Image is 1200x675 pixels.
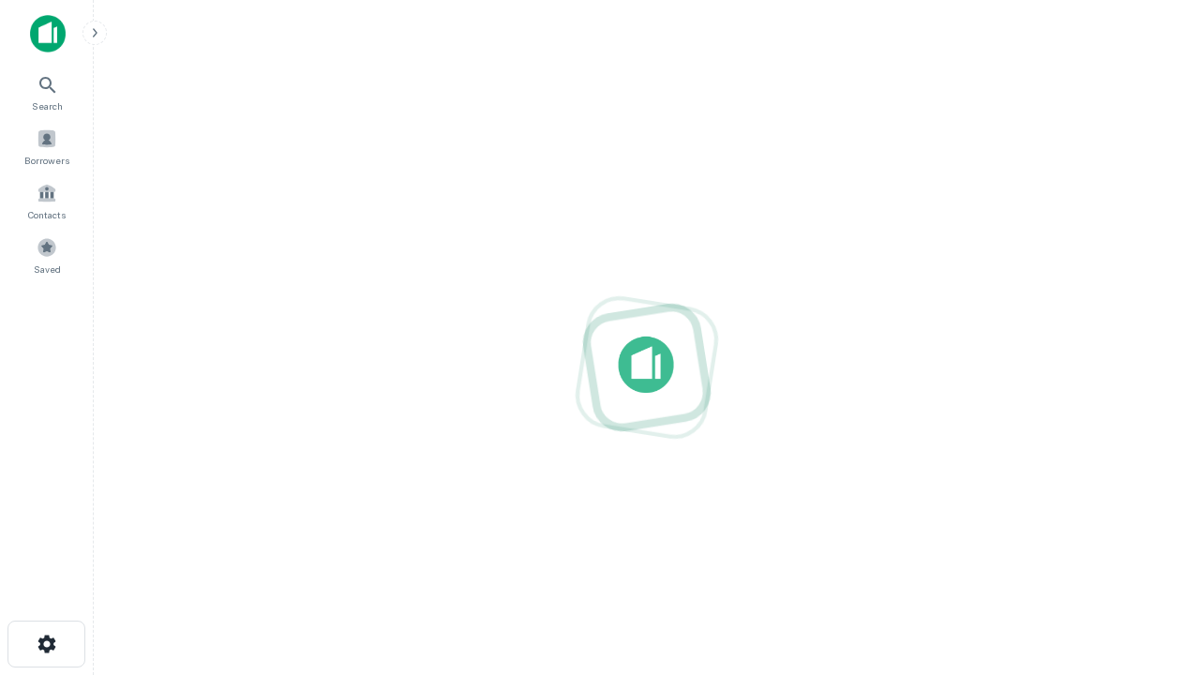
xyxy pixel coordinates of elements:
a: Saved [6,230,88,280]
span: Borrowers [24,153,69,168]
img: capitalize-icon.png [30,15,66,52]
span: Saved [34,262,61,277]
span: Contacts [28,207,66,222]
iframe: Chat Widget [1106,525,1200,615]
a: Contacts [6,175,88,226]
a: Search [6,67,88,117]
span: Search [32,98,63,113]
a: Borrowers [6,121,88,172]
